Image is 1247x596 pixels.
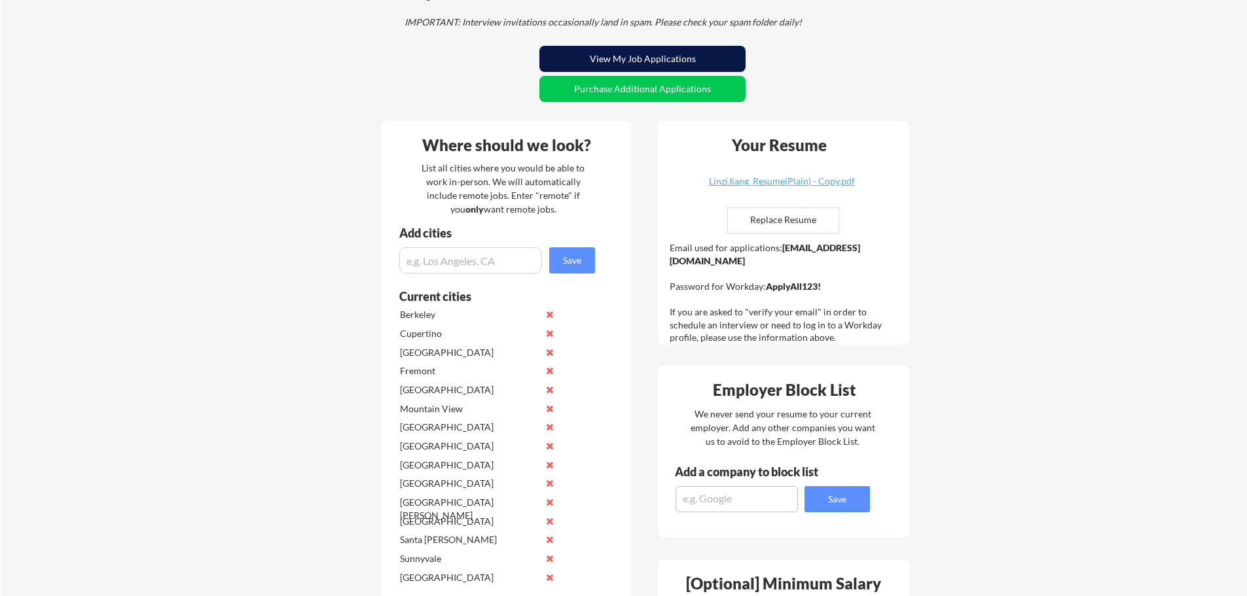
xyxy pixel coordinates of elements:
div: Add cities [399,227,598,239]
div: [GEOGRAPHIC_DATA][PERSON_NAME] [400,496,538,521]
strong: ApplyAll123! [766,281,821,292]
div: LinziJiang_Resume(Plain) - Copy.pdf [704,177,859,186]
strong: [EMAIL_ADDRESS][DOMAIN_NAME] [670,242,860,266]
div: Mountain View [400,402,538,415]
div: [GEOGRAPHIC_DATA] [400,346,538,359]
button: View My Job Applications [539,46,746,72]
div: Employer Block List [662,382,906,398]
div: Current cities [399,290,581,302]
div: [GEOGRAPHIC_DATA] [400,459,538,472]
button: Save [804,486,870,512]
div: We never send your resume to your current employer. Add any other companies you want us to avoid ... [689,407,876,448]
div: [GEOGRAPHIC_DATA] [400,571,538,584]
div: Email used for applications: Password for Workday: If you are asked to "verify your email" in ord... [670,241,901,344]
div: Your Resume [714,137,844,153]
em: IMPORTANT: Interview invitations occasionally land in spam. Please check your spam folder daily! [405,16,802,27]
input: e.g. Los Angeles, CA [399,247,542,273]
a: LinziJiang_Resume(Plain) - Copy.pdf [704,177,859,197]
div: Fremont [400,364,538,377]
div: List all cities where you would be able to work in-person. We will automatically include remote j... [413,161,593,216]
div: [GEOGRAPHIC_DATA] [400,383,538,396]
button: Save [549,247,595,273]
div: Where should we look? [385,137,628,153]
div: Sunnyvale [400,552,538,565]
div: [GEOGRAPHIC_DATA] [400,440,538,453]
div: Add a company to block list [675,466,839,478]
div: Berkeley [400,308,538,321]
div: [GEOGRAPHIC_DATA] [400,477,538,490]
div: [Optional] Minimum Salary [662,576,905,591]
div: Santa [PERSON_NAME] [400,533,538,546]
div: Cupertino [400,327,538,340]
div: [GEOGRAPHIC_DATA] [400,421,538,434]
strong: only [465,203,484,215]
div: [GEOGRAPHIC_DATA] [400,515,538,528]
button: Purchase Additional Applications [539,76,746,102]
